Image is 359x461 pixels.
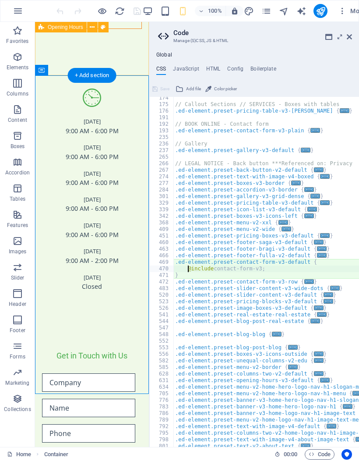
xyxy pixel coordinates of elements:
[343,404,352,409] span: ...
[317,253,327,258] span: ...
[310,319,320,323] span: ...
[204,84,238,94] button: Color picker
[150,95,174,101] div: 174
[114,6,125,16] button: reload
[10,353,25,360] p: Forms
[307,207,317,212] span: ...
[150,430,174,436] div: 795
[275,449,298,460] h6: Session time
[150,266,174,272] div: 470
[296,6,306,16] button: text_generator
[150,423,174,430] div: 792
[291,181,301,185] span: ...
[150,305,174,312] div: 526
[44,449,69,460] span: Click to select. Double-click to edit
[150,246,174,252] div: 463
[4,406,31,413] p: Collections
[150,397,174,404] div: 776
[305,449,334,460] button: Code
[304,279,314,284] span: ...
[320,233,330,238] span: ...
[150,312,174,318] div: 541
[150,259,174,266] div: 469
[288,345,298,350] span: ...
[150,390,174,397] div: 705
[6,38,28,45] p: Favorites
[150,220,174,226] div: 368
[150,187,174,193] div: 284
[150,318,174,325] div: 544
[173,37,334,45] h3: Manage (S)CSS, JS & HTML
[227,66,243,75] h4: Config
[278,6,289,16] button: navigator
[320,200,330,205] span: ...
[9,301,26,308] p: Header
[314,167,324,172] span: ...
[243,6,254,16] button: design
[278,220,288,225] span: ...
[11,143,25,150] p: Boxes
[150,193,174,200] div: 301
[44,449,69,460] nav: breadcrumb
[150,174,174,180] div: 274
[150,404,174,410] div: 783
[261,6,271,16] button: pages
[341,449,352,460] button: Usercentrics
[7,449,31,460] a: Click to cancel selection. Double-click to open Pages
[150,331,174,338] div: 548
[314,240,324,245] span: ...
[5,169,30,176] p: Accordion
[150,213,174,220] div: 342
[301,148,310,152] span: ...
[186,84,201,94] span: Add file
[150,364,174,371] div: 585
[150,239,174,246] div: 460
[313,4,327,18] button: publish
[150,206,174,213] div: 339
[272,332,282,337] span: ...
[244,6,254,16] i: Design (Ctrl+Alt+Y)
[327,424,336,429] span: ...
[150,338,174,344] div: 552
[8,117,27,124] p: Content
[324,292,333,297] span: ...
[173,66,199,75] h4: JavaScript
[316,6,326,16] i: Publish
[150,114,174,121] div: 191
[317,312,327,317] span: ...
[288,365,298,369] span: ...
[324,299,333,304] span: ...
[150,200,174,206] div: 329
[173,29,352,37] h2: Code
[150,128,174,134] div: 193
[231,7,239,15] i: On resize automatically adjust zoom level to fit chosen device.
[10,327,25,334] p: Footer
[208,6,222,16] h6: 100%
[314,351,324,356] span: ...
[314,358,324,363] span: ...
[150,108,174,114] div: 176
[279,6,289,16] i: Navigator
[150,141,174,147] div: 236
[296,6,306,16] i: AI Writer
[150,371,174,377] div: 628
[9,248,27,255] p: Images
[150,377,174,384] div: 631
[314,371,324,376] span: ...
[150,134,174,141] div: 235
[156,52,172,59] h4: Global
[7,64,29,71] p: Elements
[282,227,291,231] span: ...
[150,180,174,187] div: 277
[150,358,174,364] div: 582
[150,384,174,390] div: 634
[150,285,174,292] div: 483
[150,325,174,331] div: 547
[214,84,237,94] span: Color picker
[290,451,291,457] span: :
[150,167,174,174] div: 267
[7,222,28,229] p: Features
[309,449,331,460] span: Code
[317,246,327,251] span: ...
[150,279,174,285] div: 472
